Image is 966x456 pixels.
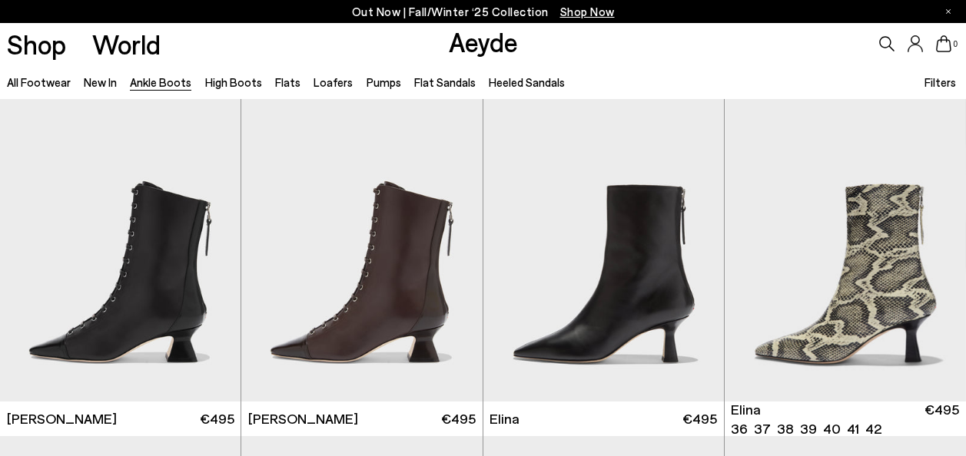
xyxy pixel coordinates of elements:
[367,75,401,89] a: Pumps
[352,2,615,21] p: Out Now | Fall/Winter ‘25 Collection
[800,419,817,438] li: 39
[241,401,482,436] a: [PERSON_NAME] €495
[7,409,117,428] span: [PERSON_NAME]
[777,419,794,438] li: 38
[314,75,353,89] a: Loafers
[205,75,262,89] a: High Boots
[414,75,476,89] a: Flat Sandals
[731,419,877,438] ul: variant
[92,31,161,58] a: World
[483,99,724,401] img: Elina Ankle Boots
[489,75,565,89] a: Heeled Sandals
[248,409,358,428] span: [PERSON_NAME]
[925,75,956,89] span: Filters
[725,99,966,401] img: Elina Ankle Boots
[731,419,748,438] li: 36
[490,409,520,428] span: Elina
[275,75,300,89] a: Flats
[754,419,771,438] li: 37
[865,419,881,438] li: 42
[823,419,841,438] li: 40
[449,25,518,58] a: Aeyde
[200,409,234,428] span: €495
[483,401,724,436] a: Elina €495
[130,75,191,89] a: Ankle Boots
[731,400,761,419] span: Elina
[560,5,615,18] span: Navigate to /collections/new-in
[7,75,71,89] a: All Footwear
[725,99,966,401] div: 1 / 6
[84,75,117,89] a: New In
[7,31,66,58] a: Shop
[951,40,959,48] span: 0
[925,400,959,438] span: €495
[847,419,859,438] li: 41
[241,99,482,401] img: Gwen Lace-Up Boots
[682,409,717,428] span: €495
[441,409,476,428] span: €495
[725,99,966,401] a: 6 / 6 1 / 6 2 / 6 3 / 6 4 / 6 5 / 6 6 / 6 1 / 6 Next slide Previous slide
[936,35,951,52] a: 0
[725,401,966,436] a: Elina 36 37 38 39 40 41 42 €495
